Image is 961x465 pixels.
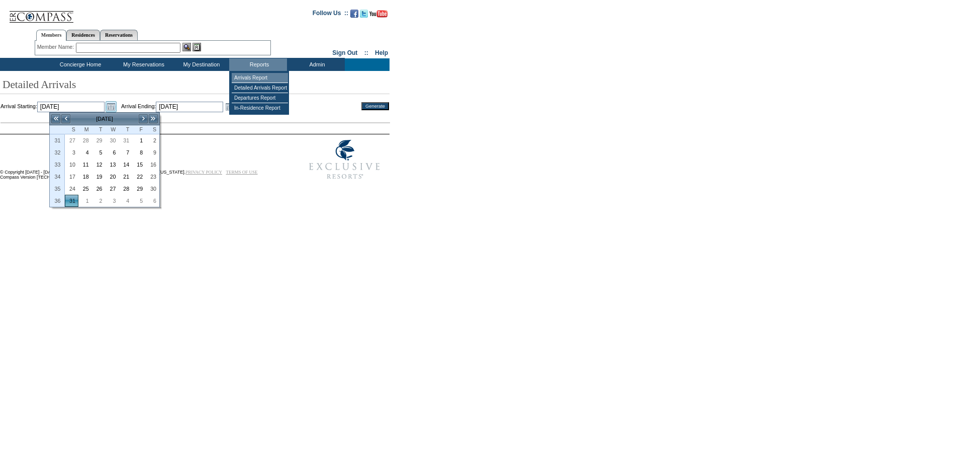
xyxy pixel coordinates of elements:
a: 30 [106,135,119,146]
td: Tuesday, September 02, 2025 [92,195,106,207]
img: Reservations [193,43,201,51]
a: 13 [106,159,119,170]
a: 26 [92,183,105,194]
a: 5 [92,147,105,158]
a: << [51,114,61,124]
img: Follow us on Twitter [360,10,368,18]
a: Follow us on Twitter [360,13,368,19]
a: 19 [92,171,105,182]
a: 16 [146,159,159,170]
td: Arrival Starting: Arrival Ending: [1,100,355,112]
a: 31 [119,135,132,146]
td: Saturday, August 02, 2025 [146,134,159,146]
td: Friday, August 08, 2025 [132,146,146,159]
td: Tuesday, July 29, 2025 [92,134,106,146]
a: Sign Out [332,49,357,56]
a: TERMS OF USE [226,170,258,175]
a: 27 [65,135,78,146]
a: 20 [106,171,119,182]
td: Saturday, August 16, 2025 [146,159,159,171]
td: Arrivals Report [232,73,288,83]
a: 1 [133,135,145,146]
td: Tuesday, August 12, 2025 [92,159,106,171]
a: 15 [133,159,145,170]
td: Thursday, August 07, 2025 [119,146,132,159]
a: > [138,114,148,124]
td: Sunday, August 31, 2025 [65,195,78,207]
th: Tuesday [92,125,106,134]
td: My Reservations [114,58,171,71]
a: 6 [146,195,159,206]
a: 11 [79,159,91,170]
td: Friday, August 01, 2025 [132,134,146,146]
div: Member Name: [37,43,76,51]
a: 30 [146,183,159,194]
td: Thursday, August 28, 2025 [119,183,132,195]
a: Subscribe to our YouTube Channel [369,13,388,19]
th: 33 [50,159,65,171]
td: Tuesday, August 19, 2025 [92,171,106,183]
a: 29 [92,135,105,146]
td: Wednesday, August 06, 2025 [106,146,119,159]
a: 2 [92,195,105,206]
td: Sunday, August 17, 2025 [65,171,78,183]
th: Wednesday [106,125,119,134]
td: Saturday, September 06, 2025 [146,195,159,207]
td: Saturday, August 23, 2025 [146,171,159,183]
a: 2 [146,135,159,146]
a: 29 [133,183,145,194]
td: Sunday, August 03, 2025 [65,146,78,159]
a: Residences [66,30,100,40]
td: In-Residence Report [232,103,288,113]
img: Become our fan on Facebook [350,10,358,18]
td: Friday, August 22, 2025 [132,171,146,183]
td: Friday, August 29, 2025 [132,183,146,195]
a: PRIVACY POLICY [185,170,222,175]
th: 34 [50,171,65,183]
td: Tuesday, August 26, 2025 [92,183,106,195]
td: Thursday, September 04, 2025 [119,195,132,207]
td: Monday, August 11, 2025 [78,159,92,171]
td: Wednesday, July 30, 2025 [106,134,119,146]
a: >> [148,114,158,124]
th: 31 [50,134,65,146]
a: Members [36,30,67,41]
a: Help [375,49,388,56]
th: 35 [50,183,65,195]
a: 8 [133,147,145,158]
a: 5 [133,195,145,206]
td: Tuesday, August 05, 2025 [92,146,106,159]
a: 4 [119,195,132,206]
a: 3 [65,147,78,158]
td: Thursday, July 31, 2025 [119,134,132,146]
a: 7 [119,147,132,158]
td: Admin [287,58,345,71]
a: 1 [79,195,91,206]
a: 3 [106,195,119,206]
th: 32 [50,146,65,159]
td: Monday, September 01, 2025 [78,195,92,207]
td: Saturday, August 09, 2025 [146,146,159,159]
a: 23 [146,171,159,182]
th: Saturday [146,125,159,134]
a: < [61,114,71,124]
td: Friday, August 15, 2025 [132,159,146,171]
td: Departures Report [232,93,288,103]
a: 17 [65,171,78,182]
td: Concierge Home [45,58,114,71]
td: Sunday, July 27, 2025 [65,134,78,146]
a: Become our fan on Facebook [350,13,358,19]
td: [DATE] [71,113,138,124]
td: Thursday, August 14, 2025 [119,159,132,171]
a: 14 [119,159,132,170]
a: 6 [106,147,119,158]
td: Monday, July 28, 2025 [78,134,92,146]
td: Follow Us :: [313,9,348,21]
td: Sunday, August 10, 2025 [65,159,78,171]
th: Sunday [65,125,78,134]
td: Friday, September 05, 2025 [132,195,146,207]
a: Open the calendar popup. [106,101,117,112]
input: Generate [361,102,389,110]
a: Open the calendar popup. [224,101,235,112]
td: Wednesday, August 27, 2025 [106,183,119,195]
